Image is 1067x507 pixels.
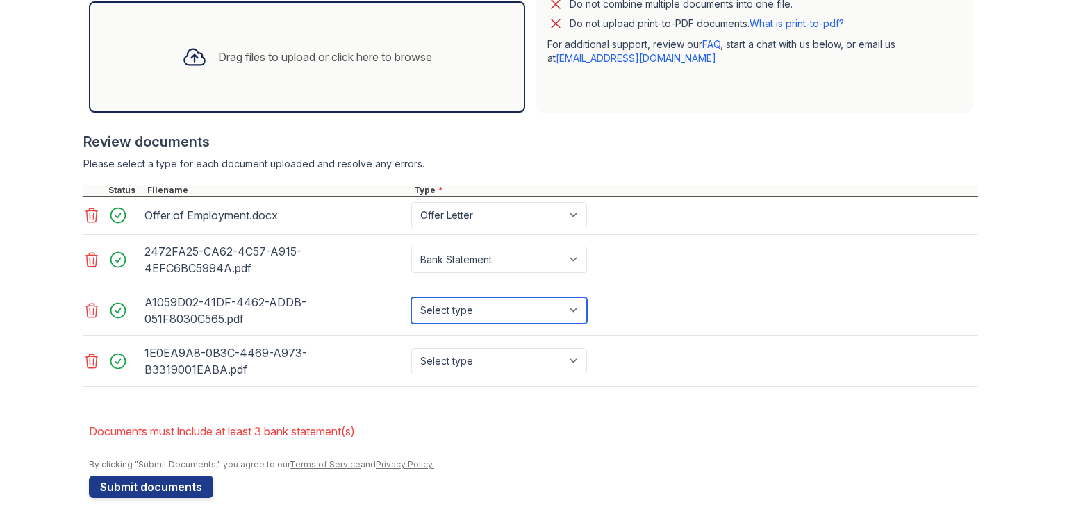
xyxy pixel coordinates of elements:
[144,240,406,279] div: 2472FA25-CA62-4C57-A915-4EFC6BC5994A.pdf
[144,185,411,196] div: Filename
[144,204,406,226] div: Offer of Employment.docx
[218,49,432,65] div: Drag files to upload or click here to browse
[556,52,716,64] a: [EMAIL_ADDRESS][DOMAIN_NAME]
[89,459,978,470] div: By clicking "Submit Documents," you agree to our and
[547,38,961,65] p: For additional support, review our , start a chat with us below, or email us at
[144,291,406,330] div: A1059D02-41DF-4462-ADDB-051F8030C565.pdf
[144,342,406,381] div: 1E0EA9A8-0B3C-4469-A973-B3319001EABA.pdf
[750,17,844,29] a: What is print-to-pdf?
[702,38,720,50] a: FAQ
[106,185,144,196] div: Status
[411,185,978,196] div: Type
[376,459,434,469] a: Privacy Policy.
[89,417,978,445] li: Documents must include at least 3 bank statement(s)
[290,459,361,469] a: Terms of Service
[83,132,978,151] div: Review documents
[83,157,978,171] div: Please select a type for each document uploaded and resolve any errors.
[89,476,213,498] button: Submit documents
[570,17,844,31] p: Do not upload print-to-PDF documents.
